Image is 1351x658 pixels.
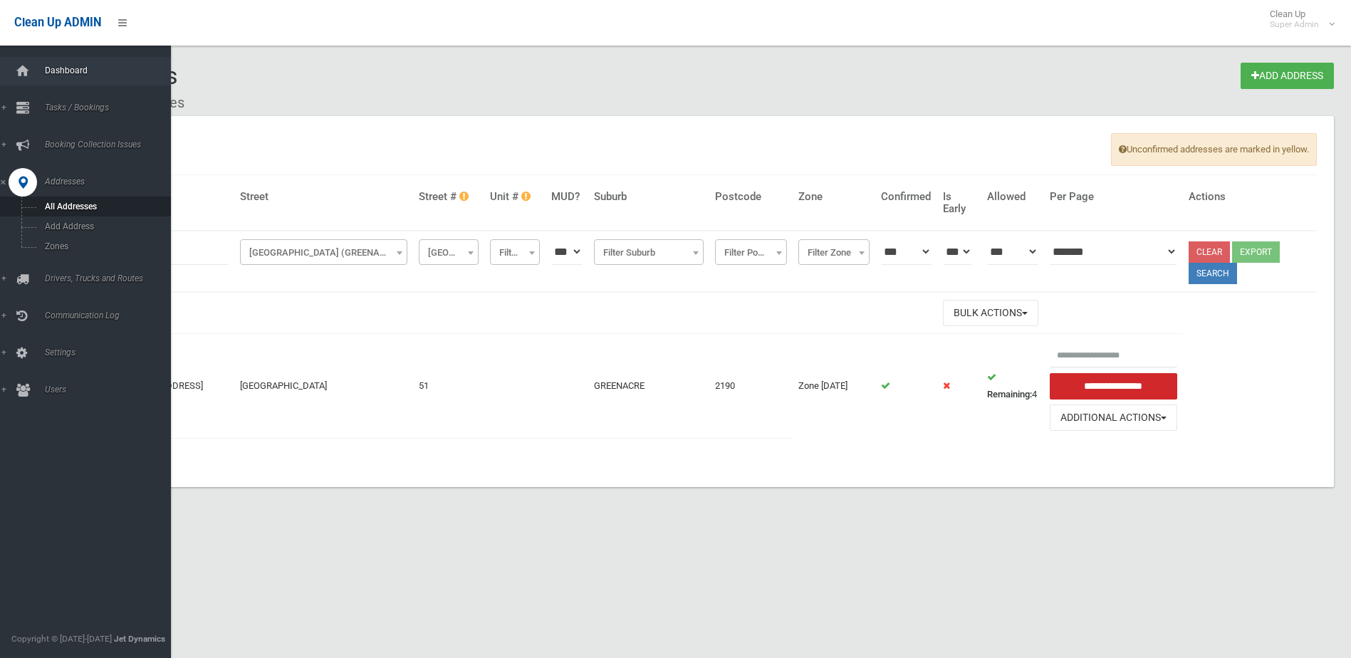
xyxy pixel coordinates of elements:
[1241,63,1334,89] a: Add Address
[41,103,182,113] span: Tasks / Bookings
[234,334,414,438] td: [GEOGRAPHIC_DATA]
[41,348,182,357] span: Settings
[41,310,182,320] span: Communication Log
[594,239,704,265] span: Filter Suburb
[1050,404,1178,431] button: Additional Actions
[715,239,786,265] span: Filter Postcode
[798,191,870,203] h4: Zone
[1189,263,1237,284] button: Search
[494,243,536,263] span: Filter Unit #
[588,334,710,438] td: GREENACRE
[1189,241,1230,263] a: Clear
[41,221,169,231] span: Add Address
[793,334,876,438] td: Zone [DATE]
[709,334,792,438] td: 2190
[490,239,540,265] span: Filter Unit #
[598,243,701,263] span: Filter Suburb
[240,191,408,203] h4: Street
[1111,133,1317,166] span: Unconfirmed addresses are marked in yellow.
[41,202,169,211] span: All Addresses
[1270,19,1319,30] small: Super Admin
[943,191,976,214] h4: Is Early
[1050,191,1178,203] h4: Per Page
[715,191,786,203] h4: Postcode
[41,385,182,395] span: Users
[114,634,165,644] strong: Jet Dynamics
[490,191,540,203] h4: Unit #
[987,191,1038,203] h4: Allowed
[802,243,867,263] span: Filter Zone
[41,273,182,283] span: Drivers, Trucks and Routes
[14,16,101,29] span: Clean Up ADMIN
[551,191,583,203] h4: MUD?
[41,66,182,75] span: Dashboard
[1263,9,1333,30] span: Clean Up
[413,334,484,438] td: 51
[419,191,479,203] h4: Street #
[11,634,112,644] span: Copyright © [DATE]-[DATE]
[1189,191,1311,203] h4: Actions
[41,177,182,187] span: Addresses
[881,191,931,203] h4: Confirmed
[422,243,475,263] span: Filter Street #
[719,243,783,263] span: Filter Postcode
[41,241,169,251] span: Zones
[240,239,408,265] span: Chaseling Street (GREENACRE)
[987,389,1032,399] strong: Remaining:
[41,140,182,150] span: Booking Collection Issues
[943,300,1038,326] button: Bulk Actions
[798,239,870,265] span: Filter Zone
[244,243,405,263] span: Chaseling Street (GREENACRE)
[121,191,229,203] h4: Address
[1232,241,1280,263] button: Export
[981,334,1043,438] td: 4
[419,239,479,265] span: Filter Street #
[594,191,704,203] h4: Suburb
